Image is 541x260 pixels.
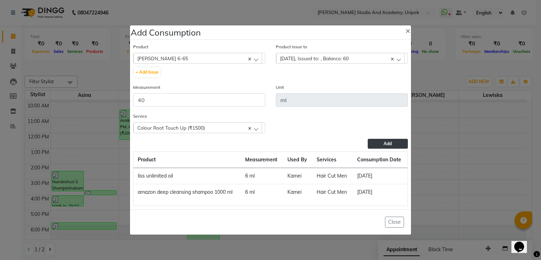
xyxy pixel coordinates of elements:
[134,67,160,77] button: + Add Issue
[133,113,147,119] label: Service
[400,20,416,40] button: Close
[312,184,353,200] td: Hair Cut Men
[511,232,534,253] iframe: chat widget
[312,152,353,168] th: Services
[353,168,408,184] td: [DATE]
[384,141,392,146] span: Add
[283,184,312,200] td: Kamei
[276,84,284,91] label: Unit
[276,44,307,50] label: Product Issue to
[131,26,201,39] h4: Add Consumption
[353,184,408,200] td: [DATE]
[280,55,349,61] span: [DATE], Issued to: , Balance: 60
[385,217,404,228] button: Close
[241,152,283,168] th: Measurement
[241,168,283,184] td: 6 ml
[133,168,241,184] td: liss unlimited oil
[368,139,408,149] button: Add
[133,84,160,91] label: Measurement
[353,152,408,168] th: Consumption Date
[283,168,312,184] td: Kamei
[137,125,205,131] span: Colour Root Touch Up (₹1500)
[137,55,188,61] span: [PERSON_NAME] 6-65
[133,152,241,168] th: Product
[133,44,148,50] label: Product
[241,184,283,200] td: 6 ml
[312,168,353,184] td: Hair Cut Men
[283,152,312,168] th: Used By
[405,25,410,36] span: ×
[133,184,241,200] td: amazon deep cleansing shampoo 1000 ml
